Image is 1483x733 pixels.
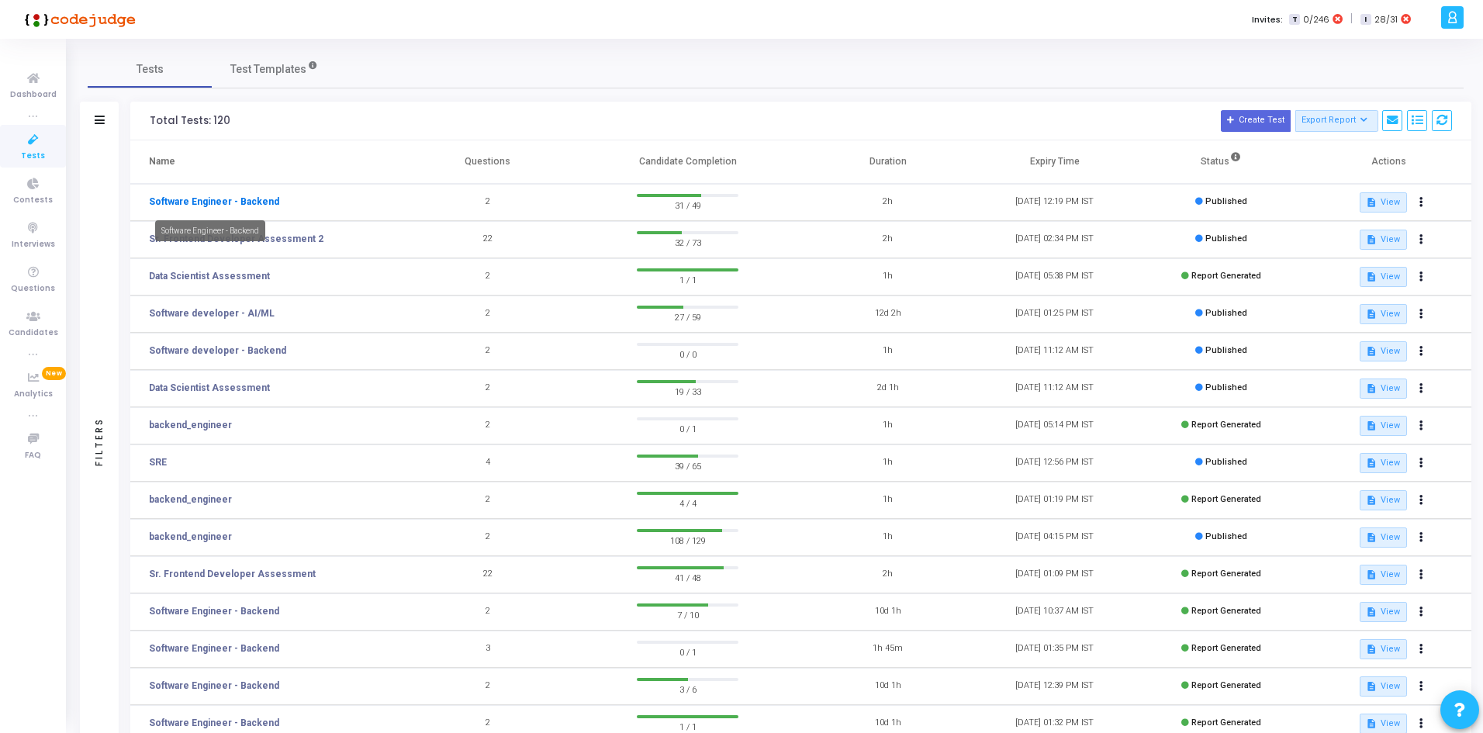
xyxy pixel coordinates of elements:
[1138,140,1305,184] th: Status
[1360,676,1407,697] button: View
[971,140,1138,184] th: Expiry Time
[637,607,738,622] span: 7 / 10
[1366,607,1377,617] mat-icon: description
[155,220,265,241] div: Software Engineer - Backend
[1366,532,1377,543] mat-icon: description
[149,493,232,507] a: backend_engineer
[149,679,279,693] a: Software Engineer - Backend
[1191,680,1261,690] span: Report Generated
[404,444,571,482] td: 4
[637,383,738,399] span: 19 / 33
[637,271,738,287] span: 1 / 1
[1191,606,1261,616] span: Report Generated
[404,631,571,668] td: 3
[971,593,1138,631] td: [DATE] 10:37 AM IST
[404,333,571,370] td: 2
[1366,681,1377,692] mat-icon: description
[1191,420,1261,430] span: Report Generated
[1366,383,1377,394] mat-icon: description
[21,150,45,163] span: Tests
[971,631,1138,668] td: [DATE] 01:35 PM IST
[1366,234,1377,245] mat-icon: description
[637,532,738,548] span: 108 / 129
[149,604,279,618] a: Software Engineer - Backend
[1205,233,1247,244] span: Published
[1366,458,1377,468] mat-icon: description
[404,140,571,184] th: Questions
[1366,569,1377,580] mat-icon: description
[1360,490,1407,510] button: View
[804,407,971,444] td: 1h
[92,356,106,527] div: Filters
[971,370,1138,407] td: [DATE] 11:12 AM IST
[25,449,41,462] span: FAQ
[1252,13,1283,26] label: Invites:
[13,194,53,207] span: Contests
[149,306,275,320] a: Software developer - AI/ML
[1360,341,1407,361] button: View
[971,333,1138,370] td: [DATE] 11:12 AM IST
[11,282,55,296] span: Questions
[1366,718,1377,729] mat-icon: description
[804,370,971,407] td: 2d 1h
[1366,309,1377,320] mat-icon: description
[149,418,232,432] a: backend_engineer
[1360,267,1407,287] button: View
[1289,14,1299,26] span: T
[404,668,571,705] td: 2
[130,140,404,184] th: Name
[149,716,279,730] a: Software Engineer - Backend
[404,258,571,296] td: 2
[149,641,279,655] a: Software Engineer - Backend
[404,482,571,519] td: 2
[1366,420,1377,431] mat-icon: description
[149,381,270,395] a: Data Scientist Assessment
[1205,531,1247,541] span: Published
[10,88,57,102] span: Dashboard
[1303,13,1329,26] span: 0/246
[1191,271,1261,281] span: Report Generated
[804,184,971,221] td: 2h
[804,333,971,370] td: 1h
[404,184,571,221] td: 2
[149,530,232,544] a: backend_engineer
[149,567,316,581] a: Sr. Frontend Developer Assessment
[1360,416,1407,436] button: View
[1221,110,1291,132] button: Create Test
[42,367,66,380] span: New
[12,238,55,251] span: Interviews
[1360,565,1407,585] button: View
[804,556,971,593] td: 2h
[1295,110,1378,132] button: Export Report
[19,4,136,35] img: logo
[971,668,1138,705] td: [DATE] 12:39 PM IST
[1360,304,1407,324] button: View
[1360,192,1407,213] button: View
[1360,379,1407,399] button: View
[971,407,1138,444] td: [DATE] 05:14 PM IST
[404,296,571,333] td: 2
[1366,495,1377,506] mat-icon: description
[404,519,571,556] td: 2
[971,221,1138,258] td: [DATE] 02:34 PM IST
[404,407,571,444] td: 2
[137,61,164,78] span: Tests
[404,556,571,593] td: 22
[14,388,53,401] span: Analytics
[1360,14,1371,26] span: I
[637,644,738,659] span: 0 / 1
[637,346,738,361] span: 0 / 0
[1191,569,1261,579] span: Report Generated
[1205,196,1247,206] span: Published
[149,269,270,283] a: Data Scientist Assessment
[1205,382,1247,392] span: Published
[1191,717,1261,728] span: Report Generated
[804,631,971,668] td: 1h 45m
[804,444,971,482] td: 1h
[1205,345,1247,355] span: Published
[1350,11,1353,27] span: |
[1191,643,1261,653] span: Report Generated
[1305,140,1471,184] th: Actions
[637,197,738,213] span: 31 / 49
[637,495,738,510] span: 4 / 4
